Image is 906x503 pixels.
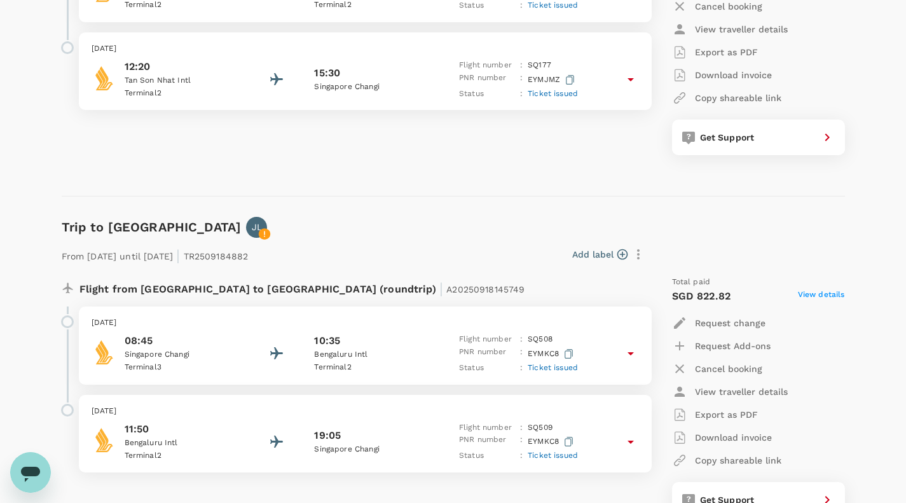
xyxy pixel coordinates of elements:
[176,247,180,265] span: |
[10,452,51,493] iframe: Button to launch messaging window
[528,422,553,434] p: SQ 509
[459,434,515,450] p: PNR number
[528,333,553,346] p: SQ 508
[459,422,515,434] p: Flight number
[695,23,788,36] p: View traveller details
[695,92,781,104] p: Copy shareable link
[459,72,515,88] p: PNR number
[520,72,523,88] p: :
[695,362,762,375] p: Cancel booking
[459,362,515,375] p: Status
[125,59,239,74] p: 12:20
[92,65,117,91] img: Singapore Airlines
[672,289,731,304] p: SGD 822.82
[672,334,771,357] button: Request Add-ons
[695,69,772,81] p: Download invoice
[672,312,765,334] button: Request change
[520,434,523,450] p: :
[92,43,639,55] p: [DATE]
[672,403,758,426] button: Export as PDF
[314,443,429,456] p: Singapore Changi
[695,408,758,421] p: Export as PDF
[125,333,239,348] p: 08:45
[92,317,639,329] p: [DATE]
[528,434,576,450] p: EYMKC8
[695,385,788,398] p: View traveller details
[62,217,242,237] h6: Trip to [GEOGRAPHIC_DATA]
[459,333,515,346] p: Flight number
[672,357,762,380] button: Cancel booking
[520,450,523,462] p: :
[314,65,340,81] p: 15:30
[92,405,639,418] p: [DATE]
[528,451,578,460] span: Ticket issued
[459,88,515,100] p: Status
[695,317,765,329] p: Request change
[672,86,781,109] button: Copy shareable link
[314,428,341,443] p: 19:05
[314,348,429,361] p: Bengaluru Intl
[314,361,429,374] p: Terminal 2
[672,276,711,289] span: Total paid
[528,1,578,10] span: Ticket issued
[314,333,340,348] p: 10:35
[672,426,772,449] button: Download invoice
[125,361,239,374] p: Terminal 3
[125,348,239,361] p: Singapore Changi
[125,450,239,462] p: Terminal 2
[520,59,523,72] p: :
[700,132,755,142] span: Get Support
[125,437,239,450] p: Bengaluru Intl
[520,362,523,375] p: :
[62,243,249,266] p: From [DATE] until [DATE] TR2509184882
[528,346,576,362] p: EYMKC8
[672,449,781,472] button: Copy shareable link
[252,221,262,233] p: JL
[672,380,788,403] button: View traveller details
[125,422,239,437] p: 11:50
[695,454,781,467] p: Copy shareable link
[528,59,551,72] p: SQ 177
[798,289,845,304] span: View details
[572,248,628,261] button: Add label
[92,427,117,453] img: Singapore Airlines
[520,333,523,346] p: :
[79,276,525,299] p: Flight from [GEOGRAPHIC_DATA] to [GEOGRAPHIC_DATA] (roundtrip)
[528,363,578,372] span: Ticket issued
[92,340,117,365] img: Singapore Airlines
[446,284,525,294] span: A20250918145749
[672,18,788,41] button: View traveller details
[528,72,577,88] p: EYMJMZ
[125,87,239,100] p: Terminal 2
[528,89,578,98] span: Ticket issued
[520,88,523,100] p: :
[459,346,515,362] p: PNR number
[695,46,758,59] p: Export as PDF
[695,431,772,444] p: Download invoice
[695,340,771,352] p: Request Add-ons
[672,41,758,64] button: Export as PDF
[459,59,515,72] p: Flight number
[520,346,523,362] p: :
[125,74,239,87] p: Tan Son Nhat Intl
[439,280,443,298] span: |
[672,64,772,86] button: Download invoice
[314,81,429,93] p: Singapore Changi
[459,450,515,462] p: Status
[520,422,523,434] p: :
